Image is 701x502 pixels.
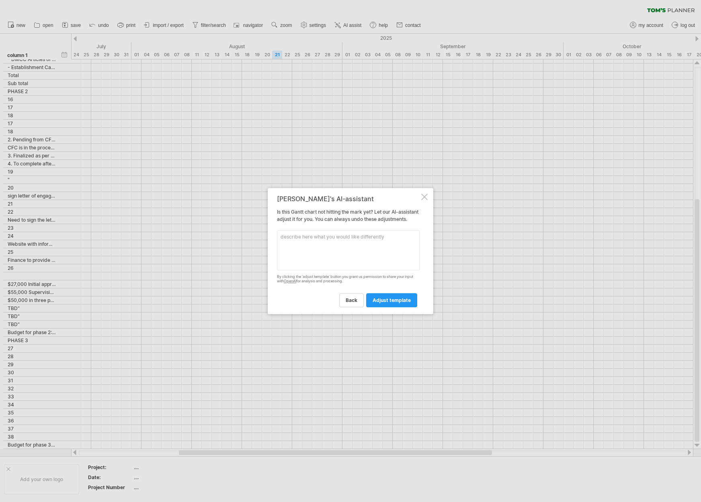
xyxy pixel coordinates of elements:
div: By clicking the 'adjust template' button you grant us permission to share your input with for ana... [277,275,420,284]
div: Is this Gantt chart not hitting the mark yet? Let our AI-assistant adjust it for you. You can alw... [277,195,420,307]
a: OpenAI [284,279,296,283]
span: adjust template [373,297,411,303]
span: back [346,297,357,303]
a: adjust template [366,293,417,307]
div: [PERSON_NAME]'s AI-assistant [277,195,420,202]
a: back [339,293,364,307]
